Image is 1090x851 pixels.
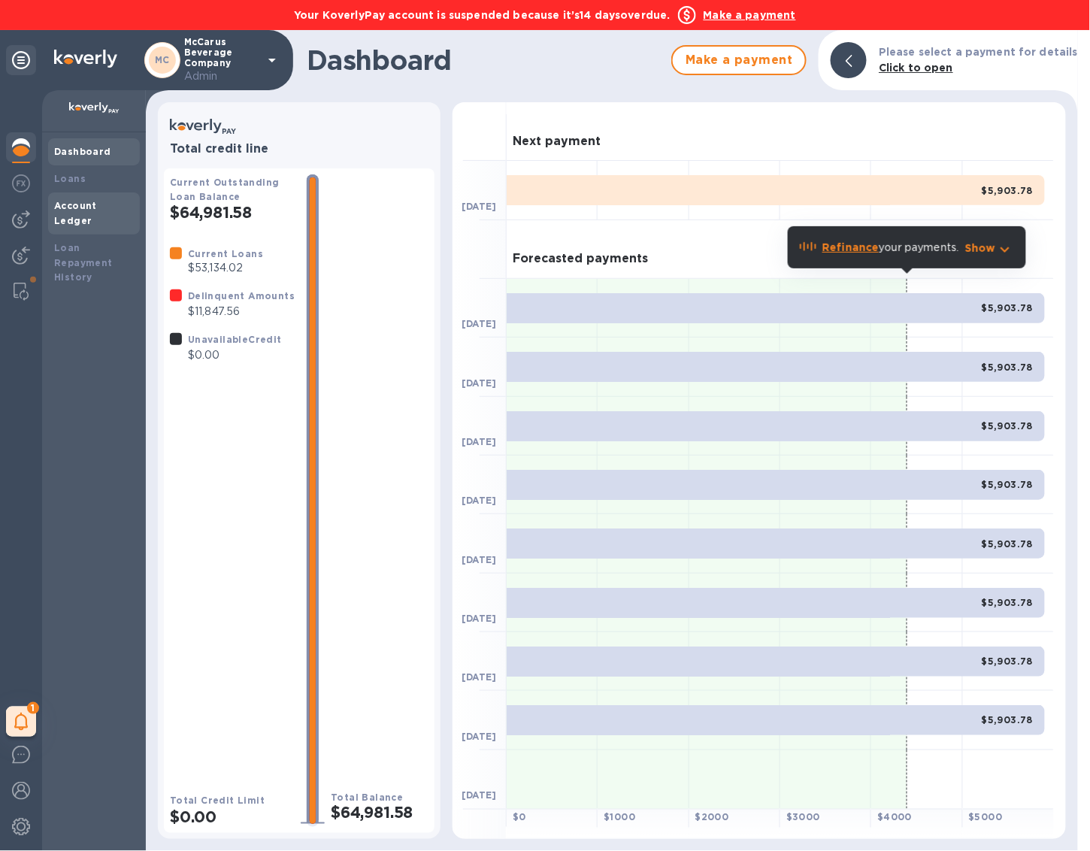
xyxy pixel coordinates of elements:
[12,174,30,192] img: Foreign exchange
[184,68,259,84] p: Admin
[982,362,1034,373] b: $5,903.78
[462,436,497,447] b: [DATE]
[982,185,1034,196] b: $5,903.78
[822,240,959,256] p: your payments.
[54,146,111,157] b: Dashboard
[188,260,263,276] p: $53,134.02
[6,45,36,75] div: Unpin categories
[462,495,497,506] b: [DATE]
[170,142,428,156] h3: Total credit line
[982,597,1034,608] b: $5,903.78
[170,177,280,202] b: Current Outstanding Loan Balance
[184,37,259,84] p: McCarus Beverage Company
[188,248,263,259] b: Current Loans
[170,795,265,806] b: Total Credit Limit
[27,702,39,714] span: 1
[879,62,953,74] b: Click to open
[54,200,97,226] b: Account Ledger
[462,201,497,212] b: [DATE]
[331,792,403,803] b: Total Balance
[462,731,497,742] b: [DATE]
[877,812,912,823] b: $ 4000
[188,304,295,320] p: $11,847.56
[188,334,282,345] b: Unavailable Credit
[331,804,428,822] h2: $64,981.58
[982,656,1034,667] b: $5,903.78
[170,808,295,827] h2: $0.00
[462,671,497,683] b: [DATE]
[462,789,497,801] b: [DATE]
[54,173,86,184] b: Loans
[294,9,671,21] b: Your KoverlyPay account is suspended because it’s 14 days overdue.
[695,812,729,823] b: $ 2000
[704,9,796,21] b: Make a payment
[513,252,648,266] h3: Forecasted payments
[462,613,497,624] b: [DATE]
[54,50,117,68] img: Logo
[671,45,807,75] button: Make a payment
[462,318,497,329] b: [DATE]
[170,203,295,222] h2: $64,981.58
[965,241,996,256] p: Show
[604,812,635,823] b: $ 1000
[982,420,1034,432] b: $5,903.78
[54,242,113,283] b: Loan Repayment History
[462,554,497,565] b: [DATE]
[685,51,793,69] span: Make a payment
[982,538,1034,550] b: $5,903.78
[982,302,1034,313] b: $5,903.78
[462,377,497,389] b: [DATE]
[786,812,820,823] b: $ 3000
[879,46,1078,58] b: Please select a payment for details
[513,135,601,149] h3: Next payment
[155,54,170,65] b: MC
[822,241,879,253] b: Refinance
[513,812,526,823] b: $ 0
[982,479,1034,490] b: $5,903.78
[188,290,295,301] b: Delinquent Amounts
[965,241,1014,256] button: Show
[307,44,664,76] h1: Dashboard
[188,347,282,363] p: $0.00
[982,714,1034,725] b: $5,903.78
[969,812,1003,823] b: $ 5000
